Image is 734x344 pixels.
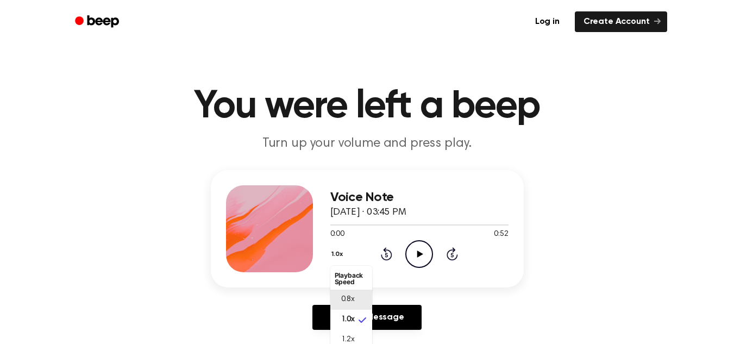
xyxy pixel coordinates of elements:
span: 1.0x [341,314,355,326]
p: Turn up your volume and press play. [159,135,576,153]
span: [DATE] · 03:45 PM [330,208,406,217]
button: 1.0x [330,245,347,264]
a: Reply to Message [312,305,421,330]
li: Playback Speed [330,268,372,290]
a: Log in [526,11,568,32]
h1: You were left a beep [89,87,645,126]
a: Beep [67,11,129,33]
span: 0.8x [341,294,355,305]
a: Create Account [575,11,667,32]
span: 0:00 [330,229,344,240]
h3: Voice Note [330,190,509,205]
span: 0:52 [494,229,508,240]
